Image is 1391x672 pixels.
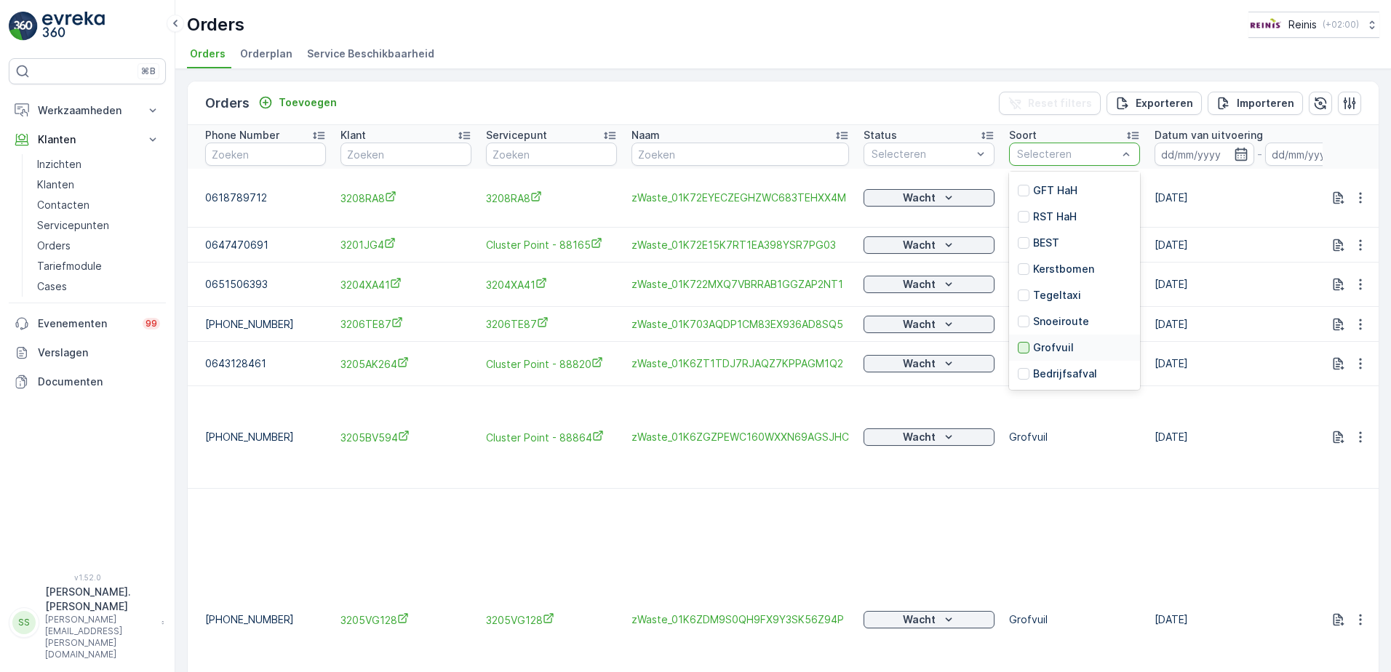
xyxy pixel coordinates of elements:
[1248,12,1379,38] button: Reinis(+02:00)
[307,47,434,61] span: Service Beschikbaarheid
[205,191,326,205] p: 0618789712
[187,13,244,36] p: Orders
[37,259,102,273] p: Tariefmodule
[486,191,617,206] span: 3208RA8
[9,12,38,41] img: logo
[37,198,89,212] p: Contacten
[486,356,617,372] a: Cluster Point - 88820
[864,236,995,254] button: Wacht
[1017,147,1117,161] p: Selecteren
[1155,128,1263,143] p: Datum van uitvoering
[205,356,326,371] p: 0643128461
[31,276,166,297] a: Cases
[205,93,250,113] p: Orders
[1147,342,1371,386] td: [DATE]
[1155,143,1254,166] input: dd/mm/yyyy
[340,612,471,628] a: 3205VG128
[205,238,326,252] p: 0647470691
[31,215,166,236] a: Servicepunten
[903,191,936,205] p: Wacht
[631,128,660,143] p: Naam
[279,95,337,110] p: Toevoegen
[1265,143,1365,166] input: dd/mm/yyyy
[141,65,156,77] p: ⌘B
[340,277,471,292] a: 3204XA41
[1028,96,1092,111] p: Reset filters
[486,237,617,252] span: Cluster Point - 88165
[38,375,160,389] p: Documenten
[31,175,166,195] a: Klanten
[1009,430,1140,444] p: Grofvuil
[864,128,897,143] p: Status
[1257,145,1262,163] p: -
[340,128,366,143] p: Klant
[486,430,617,445] a: Cluster Point - 88864
[9,573,166,582] span: v 1.52.0
[42,12,105,41] img: logo_light-DOdMpM7g.png
[340,356,471,372] span: 3205AK264
[190,47,226,61] span: Orders
[1147,228,1371,263] td: [DATE]
[1033,367,1097,381] p: Bedrijfsafval
[146,318,157,329] p: 99
[31,236,166,256] a: Orders
[37,157,81,172] p: Inzichten
[38,316,134,331] p: Evenementen
[864,428,995,446] button: Wacht
[9,338,166,367] a: Verslagen
[240,47,292,61] span: Orderplan
[31,256,166,276] a: Tariefmodule
[205,317,326,332] p: [PHONE_NUMBER]
[1009,612,1140,627] p: Grofvuil
[340,143,471,166] input: Zoeken
[37,218,109,233] p: Servicepunten
[486,128,547,143] p: Servicepunt
[864,611,995,628] button: Wacht
[631,612,849,627] a: zWaste_01K6ZDM9S0QH9FX9Y3SK56Z94P
[205,143,326,166] input: Zoeken
[631,356,849,371] span: zWaste_01K6ZT1TDJ7RJAQZ7KPPAGM1Q2
[340,237,471,252] a: 3201JG4
[864,189,995,207] button: Wacht
[631,191,849,205] a: zWaste_01K72EYECZEGHZWC683TEHXX4M
[486,143,617,166] input: Zoeken
[38,132,137,147] p: Klanten
[1033,209,1077,224] p: RST HaH
[1033,314,1089,329] p: Snoeiroute
[631,277,849,292] a: zWaste_01K722MXQ7VBRRAB1GGZAP2NT1
[1208,92,1303,115] button: Importeren
[340,430,471,445] a: 3205BV594
[872,147,972,161] p: Selecteren
[631,238,849,252] a: zWaste_01K72E15K7RT1EA398YSR7PG03
[1033,262,1094,276] p: Kerstbomen
[1033,236,1059,250] p: BEST
[486,612,617,628] a: 3205VG128
[903,356,936,371] p: Wacht
[31,154,166,175] a: Inzichten
[631,317,849,332] span: zWaste_01K703AQDP1CM83EX936AD8SQ5
[1033,340,1074,355] p: Grofvuil
[12,611,36,634] div: SS
[999,92,1101,115] button: Reset filters
[631,430,849,444] a: zWaste_01K6ZGZPEWC160WXXN69AGSJHC
[903,317,936,332] p: Wacht
[486,277,617,292] a: 3204XA41
[9,96,166,125] button: Werkzaamheden
[38,103,137,118] p: Werkzaamheden
[340,191,471,206] a: 3208RA8
[205,277,326,292] p: 0651506393
[631,143,849,166] input: Zoeken
[1147,263,1371,307] td: [DATE]
[45,614,154,660] p: [PERSON_NAME][EMAIL_ADDRESS][PERSON_NAME][DOMAIN_NAME]
[903,430,936,444] p: Wacht
[903,612,936,627] p: Wacht
[1237,96,1294,111] p: Importeren
[1147,386,1371,489] td: [DATE]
